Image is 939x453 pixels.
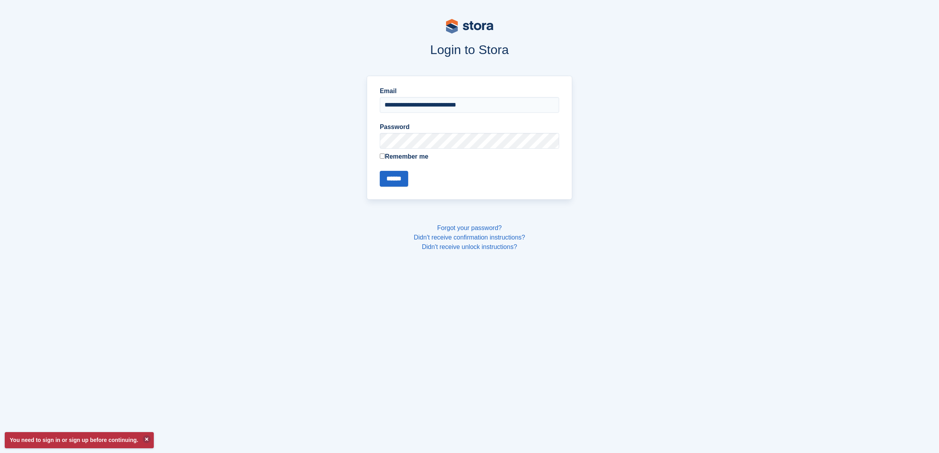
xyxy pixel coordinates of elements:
[217,43,723,57] h1: Login to Stora
[380,122,559,132] label: Password
[380,152,559,161] label: Remember me
[446,19,493,34] img: stora-logo-53a41332b3708ae10de48c4981b4e9114cc0af31d8433b30ea865607fb682f29.svg
[380,86,559,96] label: Email
[437,225,502,231] a: Forgot your password?
[414,234,525,241] a: Didn't receive confirmation instructions?
[380,153,385,159] input: Remember me
[422,243,517,250] a: Didn't receive unlock instructions?
[5,432,154,448] p: You need to sign in or sign up before continuing.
